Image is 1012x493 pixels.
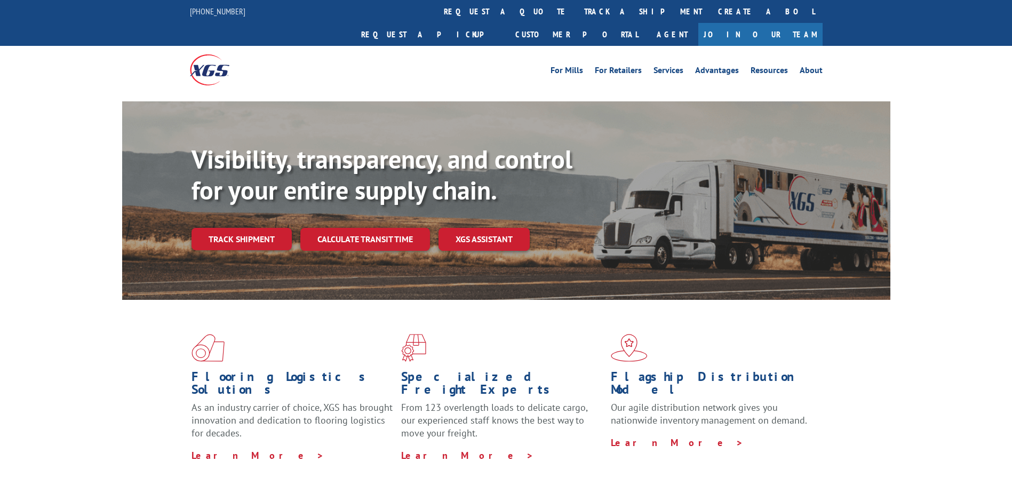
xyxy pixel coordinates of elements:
b: Visibility, transparency, and control for your entire supply chain. [192,142,572,206]
img: xgs-icon-total-supply-chain-intelligence-red [192,334,225,362]
a: Calculate transit time [300,228,430,251]
a: Learn More > [611,436,744,449]
a: For Retailers [595,66,642,78]
h1: Flooring Logistics Solutions [192,370,393,401]
span: As an industry carrier of choice, XGS has brought innovation and dedication to flooring logistics... [192,401,393,439]
img: xgs-icon-flagship-distribution-model-red [611,334,648,362]
a: Join Our Team [698,23,823,46]
a: Resources [751,66,788,78]
a: About [800,66,823,78]
a: Request a pickup [353,23,507,46]
a: [PHONE_NUMBER] [190,6,245,17]
a: Learn More > [192,449,324,462]
a: Services [654,66,683,78]
a: Agent [646,23,698,46]
a: For Mills [551,66,583,78]
span: Our agile distribution network gives you nationwide inventory management on demand. [611,401,807,426]
p: From 123 overlength loads to delicate cargo, our experienced staff knows the best way to move you... [401,401,603,449]
h1: Specialized Freight Experts [401,370,603,401]
img: xgs-icon-focused-on-flooring-red [401,334,426,362]
a: Track shipment [192,228,292,250]
a: XGS ASSISTANT [439,228,530,251]
a: Advantages [695,66,739,78]
a: Customer Portal [507,23,646,46]
h1: Flagship Distribution Model [611,370,812,401]
a: Learn More > [401,449,534,462]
